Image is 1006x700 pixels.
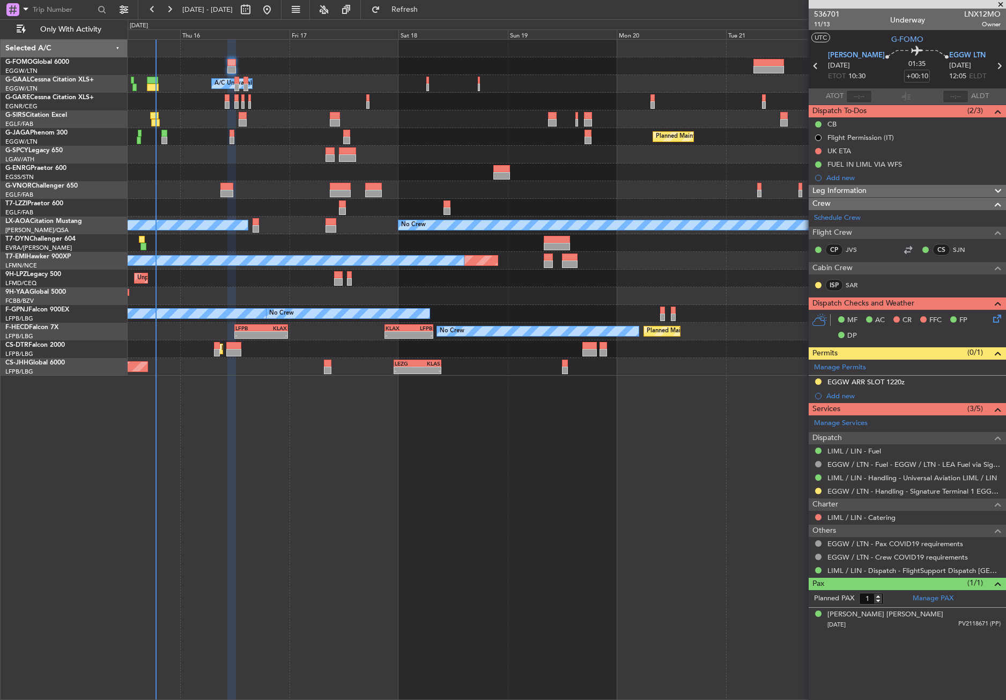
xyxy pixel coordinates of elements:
[5,94,30,101] span: G-GARE
[814,418,868,429] a: Manage Services
[958,620,1001,629] span: PV2118671 (PP)
[726,29,835,39] div: Tue 21
[5,208,33,217] a: EGLF/FAB
[5,102,38,110] a: EGNR/CEG
[5,59,33,65] span: G-FOMO
[812,198,831,210] span: Crew
[617,29,726,39] div: Mon 20
[814,593,854,604] label: Planned PAX
[827,377,905,386] div: EGGW ARR SLOT 1220z
[647,323,816,339] div: Planned Maint [GEOGRAPHIC_DATA] ([GEOGRAPHIC_DATA])
[261,332,287,338] div: -
[812,525,836,537] span: Others
[5,307,69,313] a: F-GPNJFalcon 900EX
[828,61,850,71] span: [DATE]
[5,77,30,83] span: G-GAAL
[235,325,261,331] div: LFPB
[964,20,1001,29] span: Owner
[5,112,67,118] a: G-SIRSCitation Excel
[5,289,29,295] span: 9H-YAA
[5,315,33,323] a: LFPB/LBG
[418,367,441,374] div: -
[847,331,857,341] span: DP
[827,553,968,562] a: EGGW / LTN - Crew COVID19 requirements
[401,217,426,233] div: No Crew
[290,29,399,39] div: Fri 17
[5,254,71,260] a: T7-EMIHawker 900XP
[5,155,34,163] a: LGAV/ATH
[269,306,294,322] div: No Crew
[953,245,977,255] a: SJN
[182,5,233,14] span: [DATE] - [DATE]
[967,403,983,414] span: (3/5)
[5,342,28,348] span: CS-DTR
[827,160,902,169] div: FUEL IN LIML VIA WFS
[812,498,838,511] span: Charter
[5,360,65,366] a: CS-JHHGlobal 6000
[812,578,824,590] span: Pax
[33,2,94,18] input: Trip Number
[386,325,409,331] div: KLAX
[440,323,464,339] div: No Crew
[5,368,33,376] a: LFPB/LBG
[949,50,986,61] span: EGGW LTN
[967,347,983,358] span: (0/1)
[929,315,942,326] span: FFC
[812,347,838,360] span: Permits
[5,244,72,252] a: EVRA/[PERSON_NAME]
[5,138,38,146] a: EGGW/LTN
[890,14,925,26] div: Underway
[827,487,1001,496] a: EGGW / LTN - Handling - Signature Terminal 1 EGGW / LTN
[812,262,853,274] span: Cabin Crew
[848,71,866,82] span: 10:30
[5,67,38,75] a: EGGW/LTN
[382,6,427,13] span: Refresh
[908,59,926,70] span: 01:35
[5,200,27,207] span: T7-LZZI
[827,473,997,482] a: LIML / LIN - Handling - Universal Aviation LIML / LIN
[5,120,33,128] a: EGLF/FAB
[846,280,870,290] a: SAR
[827,539,963,548] a: EGGW / LTN - Pax COVID19 requirements
[5,165,66,172] a: G-ENRGPraetor 600
[964,9,1001,20] span: LNX12MO
[847,315,857,326] span: MF
[28,26,113,33] span: Only With Activity
[959,315,967,326] span: FP
[967,105,983,116] span: (2/3)
[418,360,441,367] div: KLAS
[846,90,872,103] input: --:--
[5,360,28,366] span: CS-JHH
[5,191,33,199] a: EGLF/FAB
[137,270,314,286] div: Unplanned Maint [GEOGRAPHIC_DATA] ([GEOGRAPHIC_DATA])
[828,71,846,82] span: ETOT
[5,173,34,181] a: EGSS/STN
[5,350,33,358] a: LFPB/LBG
[130,21,148,31] div: [DATE]
[5,342,65,348] a: CS-DTRFalcon 2000
[949,61,971,71] span: [DATE]
[409,325,433,331] div: LFPB
[5,165,31,172] span: G-ENRG
[812,403,840,415] span: Services
[5,236,29,242] span: T7-DYN
[826,91,844,102] span: ATOT
[891,34,923,45] span: G-FOMO
[5,85,38,93] a: EGGW/LTN
[5,59,69,65] a: G-FOMOGlobal 6000
[261,325,287,331] div: KLAX
[235,332,261,338] div: -
[827,146,851,155] div: UK ETA
[409,332,433,338] div: -
[903,315,912,326] span: CR
[825,279,843,291] div: ISP
[395,367,418,374] div: -
[933,244,950,256] div: CS
[386,332,409,338] div: -
[811,33,830,42] button: UTC
[814,362,866,373] a: Manage Permits
[398,29,508,39] div: Sat 18
[366,1,431,18] button: Refresh
[827,133,894,142] div: Flight Permission (IT)
[827,460,1001,469] a: EGGW / LTN - Fuel - EGGW / LTN - LEA Fuel via Signature in EGGW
